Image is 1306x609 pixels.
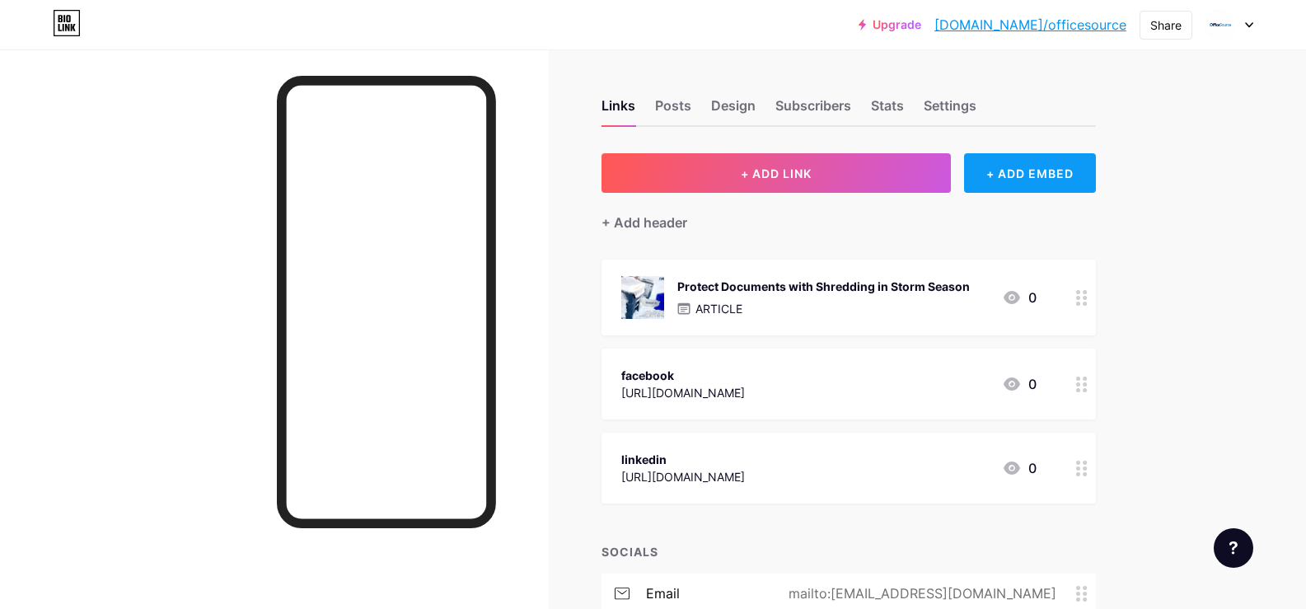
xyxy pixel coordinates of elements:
[677,278,970,295] div: Protect Documents with Shredding in Storm Season
[1002,374,1037,394] div: 0
[934,15,1126,35] a: [DOMAIN_NAME]/officesource
[1150,16,1182,34] div: Share
[602,213,687,232] div: + Add header
[602,543,1096,560] div: SOCIALS
[924,96,976,125] div: Settings
[775,96,851,125] div: Subscribers
[621,276,664,319] img: Protect Documents with Shredding in Storm Season
[695,300,742,317] p: ARTICLE
[859,18,921,31] a: Upgrade
[1205,9,1236,40] img: officesource
[621,451,745,468] div: linkedin
[711,96,756,125] div: Design
[741,166,812,180] span: + ADD LINK
[762,583,1076,603] div: mailto:[EMAIL_ADDRESS][DOMAIN_NAME]
[964,153,1095,193] div: + ADD EMBED
[621,384,745,401] div: [URL][DOMAIN_NAME]
[655,96,691,125] div: Posts
[1002,458,1037,478] div: 0
[646,583,680,603] div: email
[602,153,952,193] button: + ADD LINK
[621,468,745,485] div: [URL][DOMAIN_NAME]
[1002,288,1037,307] div: 0
[871,96,904,125] div: Stats
[621,367,745,384] div: facebook
[602,96,635,125] div: Links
